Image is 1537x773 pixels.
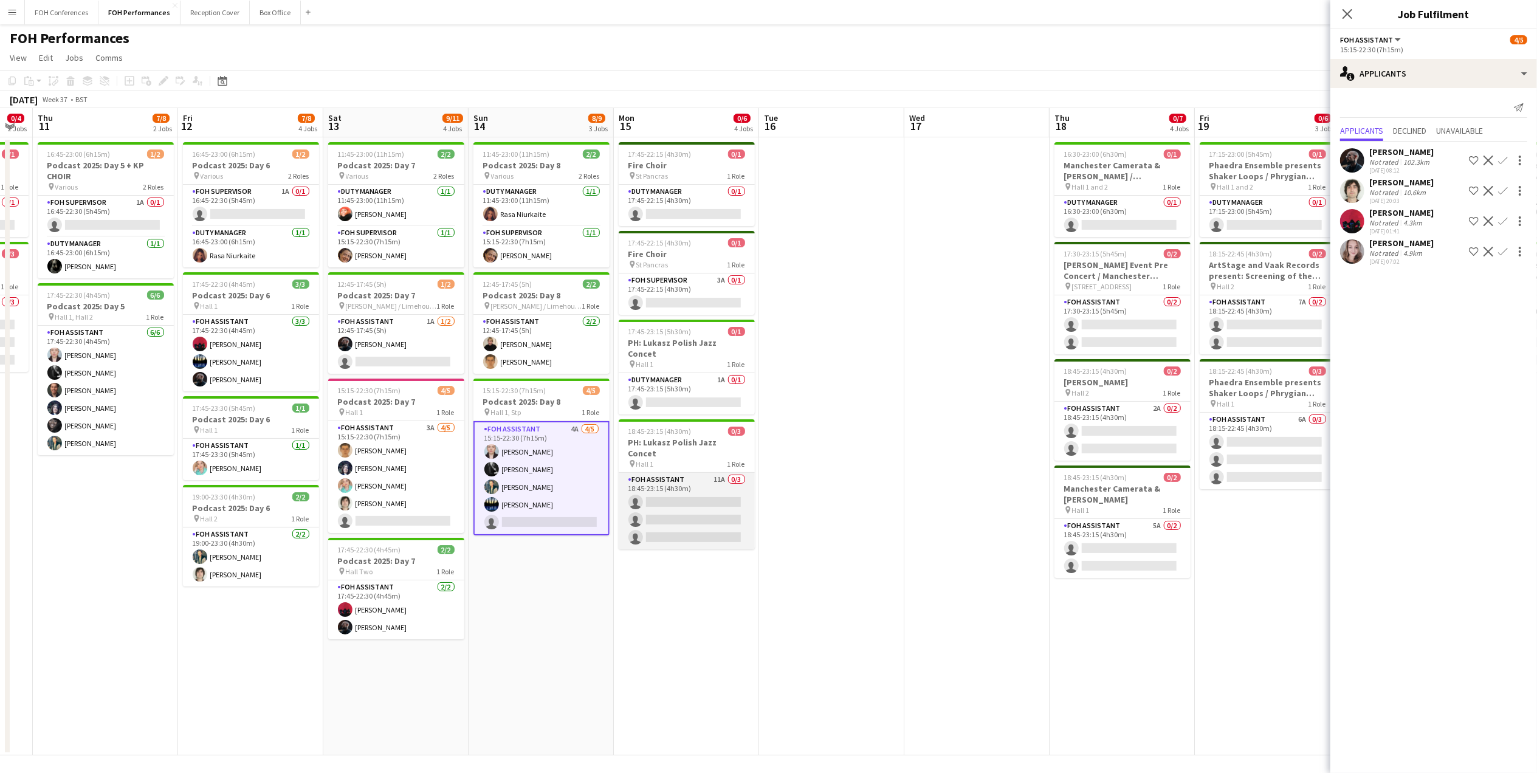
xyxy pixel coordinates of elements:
app-card-role: FOH Assistant11A0/318:45-23:15 (4h30m) [619,473,755,549]
app-card-role: FOH Supervisor3A0/117:45-22:15 (4h30m) [619,273,755,315]
div: [PERSON_NAME] [1369,207,1434,218]
span: Hall 1 [201,301,218,311]
span: 1 Role [1,282,19,291]
div: [PERSON_NAME] [1369,238,1434,249]
h3: Podcast 2025: Day 5 + KP CHOIR [38,160,174,182]
h3: Phaedra Ensemble presents Shaker Loops / Phrygian Gates / ArtStage and Vaak Records present: Scre... [1200,160,1336,182]
div: 4 Jobs [443,124,462,133]
h1: FOH Performances [10,29,129,47]
span: Applicants [1340,126,1383,135]
span: 0/3 [2,249,19,258]
div: 17:45-23:15 (5h30m)0/1PH: Lukasz Polish Jazz Concet Hall 11 RoleDuty Manager1A0/117:45-23:15 (5h30m) [619,320,755,414]
h3: Podcast 2025: Day 6 [183,290,319,301]
h3: [PERSON_NAME] Event Pre Concert / Manchester Camerata & [PERSON_NAME] [1054,259,1191,281]
div: 4 Jobs [1170,124,1189,133]
span: St Pancras [636,171,669,180]
div: 11:45-23:00 (11h15m)2/2Podcast 2025: Day 7 Various2 RolesDuty Manager1/111:45-23:00 (11h15m)[PERS... [328,142,464,267]
span: [PERSON_NAME] / Limehouse / Wenlock + STP [491,301,582,311]
span: 1 Role [437,408,455,417]
h3: Fire Choir [619,160,755,171]
span: 17:15-23:00 (5h45m) [1209,149,1273,159]
div: 17:45-22:15 (4h30m)0/1Fire Choir St Pancras1 RoleFOH Supervisor3A0/117:45-22:15 (4h30m) [619,231,755,315]
h3: Job Fulfilment [1330,6,1537,22]
app-card-role: Duty Manager1/116:45-23:00 (6h15m)[PERSON_NAME] [38,237,174,278]
app-card-role: Duty Manager0/117:15-23:00 (5h45m) [1200,196,1336,237]
span: Various [201,171,224,180]
span: 2/2 [583,149,600,159]
span: 1/2 [292,149,309,159]
span: 19:00-23:30 (4h30m) [193,492,256,501]
app-job-card: 17:45-22:30 (4h45m)3/3Podcast 2025: Day 6 Hall 11 RoleFOH Assistant3/317:45-22:30 (4h45m)[PERSON_... [183,272,319,391]
span: 1 Role [582,301,600,311]
app-card-role: Duty Manager1A0/117:45-23:15 (5h30m) [619,373,755,414]
div: Not rated [1369,157,1401,167]
span: 2 Roles [289,171,309,180]
span: Comms [95,52,123,63]
span: Various [491,171,514,180]
div: 3 Jobs [1315,124,1334,133]
span: 13 [326,119,342,133]
h3: Podcast 2025: Day 7 [328,290,464,301]
div: 102.3km [1401,157,1432,167]
span: 6/6 [147,290,164,300]
span: 0/2 [1164,366,1181,376]
div: 4 Jobs [298,124,317,133]
a: Edit [34,50,58,66]
app-card-role: Duty Manager0/116:30-23:00 (6h30m) [1054,196,1191,237]
app-card-role: FOH Supervisor1/115:15-22:30 (7h15m)[PERSON_NAME] [328,226,464,267]
span: 1 Role [1163,282,1181,291]
span: Hall 1 and 2 [1072,182,1109,191]
div: Not rated [1369,218,1401,227]
span: Hall 1 and 2 [1217,182,1254,191]
span: St Pancras [636,260,669,269]
span: 17:30-23:15 (5h45m) [1064,249,1127,258]
span: 17:45-22:30 (4h45m) [47,290,111,300]
span: 17:45-22:15 (4h30m) [628,238,692,247]
span: 0/2 [1164,249,1181,258]
span: Hall Two [346,567,373,576]
span: 18:15-22:45 (4h30m) [1209,366,1273,376]
app-job-card: 15:15-22:30 (7h15m)4/5Podcast 2025: Day 8 Hall 1, Stp1 RoleFOH Assistant4A4/515:15-22:30 (7h15m)[... [473,379,610,535]
div: 17:45-22:15 (4h30m)0/1Fire Choir St Pancras1 RoleDuty Manager0/117:45-22:15 (4h30m) [619,142,755,226]
span: 18 [1053,119,1070,133]
span: Thu [1054,112,1070,123]
div: [DATE] 07:02 [1369,258,1434,266]
a: Comms [91,50,128,66]
div: 11:45-23:00 (11h15m)2/2Podcast 2025: Day 8 Various2 RolesDuty Manager1/111:45-23:00 (11h15m)Rasa ... [473,142,610,267]
app-card-role: FOH Assistant3A4/515:15-22:30 (7h15m)[PERSON_NAME][PERSON_NAME][PERSON_NAME][PERSON_NAME] [328,421,464,533]
span: 16:45-23:00 (6h15m) [193,149,256,159]
div: [DATE] 20:03 [1369,197,1434,205]
div: 17:45-23:30 (5h45m)1/1Podcast 2025: Day 6 Hall 11 RoleFOH Assistant1/117:45-23:30 (5h45m)[PERSON_... [183,396,319,480]
span: 2 Roles [579,171,600,180]
span: Hall 1 [1072,506,1090,515]
span: Edit [39,52,53,63]
span: Mon [619,112,634,123]
h3: [PERSON_NAME] [1054,377,1191,388]
span: 1 Role [1308,182,1326,191]
span: 17:45-23:30 (5h45m) [193,404,256,413]
span: Hall 1 [346,408,363,417]
app-job-card: 18:45-23:15 (4h30m)0/2Manchester Camerata & [PERSON_NAME] Hall 11 RoleFOH Assistant5A0/218:45-23:... [1054,466,1191,578]
span: 14 [472,119,488,133]
app-card-role: Duty Manager1/116:45-23:00 (6h15m)Rasa Niurkaite [183,226,319,267]
div: 18:15-22:45 (4h30m)0/3Phaedra Ensemble presents Shaker Loops / Phrygian Gates Hall 11 RoleFOH Ass... [1200,359,1336,489]
span: 15 [617,119,634,133]
span: 1 Role [1308,282,1326,291]
div: 10.6km [1401,188,1428,197]
app-card-role: FOH Assistant6/617:45-22:30 (4h45m)[PERSON_NAME][PERSON_NAME][PERSON_NAME][PERSON_NAME][PERSON_NA... [38,326,174,455]
div: 2 Jobs [153,124,172,133]
div: 12:45-17:45 (5h)1/2Podcast 2025: Day 7 [PERSON_NAME] / Limehouse / Wenlock1 RoleFOH Assistant1A1/... [328,272,464,374]
span: 15:15-22:30 (7h15m) [338,386,401,395]
span: 19 [1198,119,1209,133]
span: 0/1 [1164,149,1181,159]
h3: Podcast 2025: Day 8 [473,396,610,407]
span: 0/3 [728,427,745,436]
app-card-role: FOH Assistant2/217:45-22:30 (4h45m)[PERSON_NAME][PERSON_NAME] [328,580,464,639]
button: FOH Assistant [1340,35,1403,44]
span: 17:45-22:30 (4h45m) [338,545,401,554]
span: Various [346,171,369,180]
div: 15:15-22:30 (7h15m)4/5Podcast 2025: Day 7 Hall 11 RoleFOH Assistant3A4/515:15-22:30 (7h15m)[PERSO... [328,379,464,533]
app-job-card: 18:15-22:45 (4h30m)0/2ArtStage and Vaak Records present: Screening of the silent masterpiece Gras... [1200,242,1336,354]
span: Hall 1 [636,360,654,369]
app-card-role: Duty Manager1/111:45-23:00 (11h15m)Rasa Niurkaite [473,185,610,226]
